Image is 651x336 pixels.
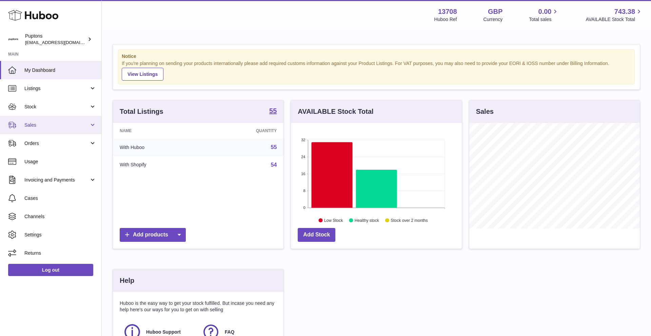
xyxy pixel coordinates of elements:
span: Stock [24,104,89,110]
img: hello@puptons.com [8,34,18,44]
a: 55 [271,144,277,150]
h3: AVAILABLE Stock Total [298,107,373,116]
th: Quantity [205,123,283,139]
text: Healthy stock [355,218,379,223]
span: 0.00 [538,7,552,16]
span: [EMAIL_ADDRESS][DOMAIN_NAME] [25,40,100,45]
span: Invoicing and Payments [24,177,89,183]
span: Sales [24,122,89,128]
strong: 55 [269,107,277,114]
a: Add Stock [298,228,335,242]
h3: Help [120,276,134,285]
a: 743.38 AVAILABLE Stock Total [586,7,643,23]
text: 24 [301,155,305,159]
span: 743.38 [614,7,635,16]
span: Returns [24,250,96,256]
text: Stock over 2 months [391,218,428,223]
span: AVAILABLE Stock Total [586,16,643,23]
text: Low Stock [324,218,343,223]
span: Usage [24,159,96,165]
span: Channels [24,213,96,220]
strong: 13708 [438,7,457,16]
h3: Total Listings [120,107,163,116]
div: Currency [484,16,503,23]
span: My Dashboard [24,67,96,73]
span: FAQ [225,329,235,335]
a: 54 [271,162,277,168]
span: Orders [24,140,89,147]
a: Log out [8,264,93,276]
a: View Listings [122,68,163,81]
span: Settings [24,232,96,238]
span: Listings [24,85,89,92]
strong: GBP [488,7,502,16]
p: Huboo is the easy way to get your stock fulfilled. But incase you need any help here's our ways f... [120,300,277,313]
a: 0.00 Total sales [529,7,559,23]
text: 0 [303,206,305,210]
text: 8 [303,189,305,193]
text: 32 [301,138,305,142]
strong: Notice [122,53,631,60]
span: Huboo Support [146,329,181,335]
text: 16 [301,172,305,176]
span: Total sales [529,16,559,23]
span: Cases [24,195,96,202]
div: Huboo Ref [434,16,457,23]
a: 55 [269,107,277,115]
div: Puptons [25,33,86,46]
h3: Sales [476,107,494,116]
a: Add products [120,228,186,242]
th: Name [113,123,205,139]
td: With Huboo [113,139,205,156]
td: With Shopify [113,156,205,174]
div: If you're planning on sending your products internationally please add required customs informati... [122,60,631,81]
